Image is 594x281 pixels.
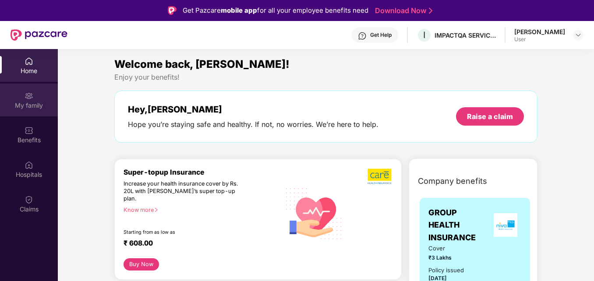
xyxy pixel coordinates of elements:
[370,32,392,39] div: Get Help
[368,168,392,185] img: b5dec4f62d2307b9de63beb79f102df3.png
[25,91,33,100] img: svg+xml;base64,PHN2ZyB3aWR0aD0iMjAiIGhlaWdodD0iMjAiIHZpZXdCb3g9IjAgMCAyMCAyMCIgZmlsbD0ibm9uZSIgeG...
[114,73,537,82] div: Enjoy your benefits!
[429,6,432,15] img: Stroke
[25,126,33,135] img: svg+xml;base64,PHN2ZyBpZD0iQmVuZWZpdHMiIHhtbG5zPSJodHRwOi8vd3d3LnczLm9yZy8yMDAwL3N2ZyIgd2lkdGg9Ij...
[467,112,513,121] div: Raise a claim
[168,6,177,15] img: Logo
[128,104,378,115] div: Hey, [PERSON_NAME]
[514,28,565,36] div: [PERSON_NAME]
[423,30,425,40] span: I
[124,239,272,249] div: ₹ 608.00
[25,161,33,169] img: svg+xml;base64,PHN2ZyBpZD0iSG9zcGl0YWxzIiB4bWxucz0iaHR0cDovL3d3dy53My5vcmcvMjAwMC9zdmciIHdpZHRoPS...
[375,6,430,15] a: Download Now
[280,179,347,247] img: svg+xml;base64,PHN2ZyB4bWxucz0iaHR0cDovL3d3dy53My5vcmcvMjAwMC9zdmciIHhtbG5zOnhsaW5rPSJodHRwOi8vd3...
[114,58,290,70] span: Welcome back, [PERSON_NAME]!
[575,32,582,39] img: svg+xml;base64,PHN2ZyBpZD0iRHJvcGRvd24tMzJ4MzIiIHhtbG5zPSJodHRwOi8vd3d3LnczLm9yZy8yMDAwL3N2ZyIgd2...
[221,6,257,14] strong: mobile app
[11,29,67,41] img: New Pazcare Logo
[25,195,33,204] img: svg+xml;base64,PHN2ZyBpZD0iQ2xhaW0iIHhtbG5zPSJodHRwOi8vd3d3LnczLm9yZy8yMDAwL3N2ZyIgd2lkdGg9IjIwIi...
[358,32,367,40] img: svg+xml;base64,PHN2ZyBpZD0iSGVscC0zMngzMiIgeG1sbnM9Imh0dHA6Ly93d3cudzMub3JnLzIwMDAvc3ZnIiB3aWR0aD...
[428,244,469,253] span: Cover
[435,31,496,39] div: IMPACTQA SERVICES PRIVATE LIMITED
[124,258,159,271] button: Buy Now
[418,175,487,187] span: Company benefits
[428,207,490,244] span: GROUP HEALTH INSURANCE
[124,229,243,235] div: Starting from as low as
[154,207,159,212] span: right
[428,254,469,262] span: ₹3 Lakhs
[428,266,464,275] div: Policy issued
[494,213,517,237] img: insurerLogo
[514,36,565,43] div: User
[25,57,33,66] img: svg+xml;base64,PHN2ZyBpZD0iSG9tZSIgeG1sbnM9Imh0dHA6Ly93d3cudzMub3JnLzIwMDAvc3ZnIiB3aWR0aD0iMjAiIG...
[124,207,275,213] div: Know more
[183,5,368,16] div: Get Pazcare for all your employee benefits need
[128,120,378,129] div: Hope you’re staying safe and healthy. If not, no worries. We’re here to help.
[124,180,243,203] div: Increase your health insurance cover by Rs. 20L with [PERSON_NAME]’s super top-up plan.
[124,168,280,176] div: Super-topup Insurance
